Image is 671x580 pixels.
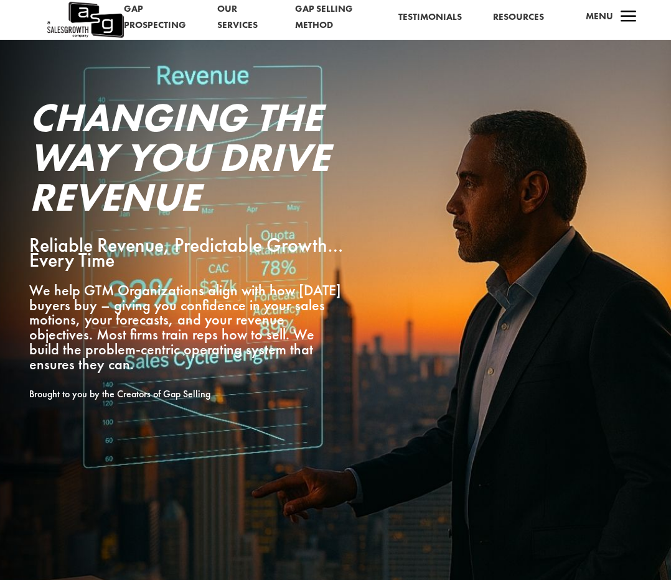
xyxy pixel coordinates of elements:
[493,9,544,25] a: Resources
[124,1,186,33] a: Gap Prospecting
[29,283,345,372] p: We help GTM Organizations align with how [DATE] buyers buy – giving you confidence in your sales ...
[295,1,367,33] a: Gap Selling Method
[217,1,263,33] a: Our Services
[586,10,613,22] span: Menu
[29,238,345,268] p: Reliable Revenue, Predictable Growth…Every Time
[29,387,345,402] p: Brought to you by the Creators of Gap Selling
[29,98,345,223] h2: Changing the Way You Drive Revenue
[616,5,641,30] span: a
[398,9,462,25] a: Testimonials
